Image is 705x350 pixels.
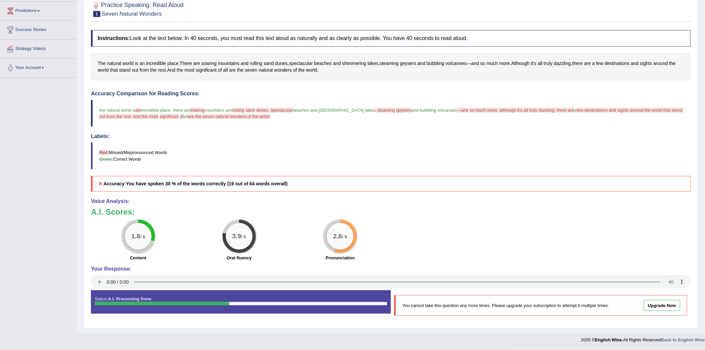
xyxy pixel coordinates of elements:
div: 2025 © All Rights Reserved [581,333,705,343]
span: significant [160,114,179,119]
span: Click to see word definition [140,60,145,67]
span: Click to see word definition [669,60,676,67]
span: Click to see word definition [538,60,542,67]
span: Click to see word definition [201,60,217,67]
span: Click to see word definition [140,67,149,74]
span: Click to see word definition [98,67,109,74]
span: rolling [233,108,245,113]
a: Success Stories [0,21,76,37]
h4: Look at the text below. In 40 seconds, you must read this text aloud as naturally and as clearly ... [91,30,691,47]
span: Click to see word definition [653,60,668,67]
span: Click to see word definition [98,60,106,67]
span: , steaming [375,108,395,113]
span: Click to see word definition [605,60,630,67]
span: Click to see word definition [367,60,378,67]
span: Click to see word definition [146,60,166,67]
span: Click to see word definition [185,67,195,74]
span: Click to see word definition [259,67,273,74]
big: 2.8 [333,233,342,240]
b: A.I. Scores: [91,207,135,216]
span: Click to see word definition [119,67,131,74]
span: Click to see word definition [342,60,366,67]
h4: Voice Analysis: [91,198,691,204]
label: Oral fluency [227,255,252,261]
span: Click to see word definition [150,67,157,74]
big: 1.8 [131,233,140,240]
span: soaring [190,108,205,113]
span: . [171,108,172,113]
span: Click to see word definition [132,67,138,74]
span: Click to see word definition [572,60,583,67]
b: Green: [99,157,113,162]
span: mountains and [205,108,233,113]
span: Click to see word definition [196,67,217,74]
span: Click to see word definition [584,60,591,67]
span: Click to see word definition [123,60,134,67]
span: Click to see word definition [592,60,595,67]
b: You have spoken 30 % of the words correctly (19 out of 64 words overall) [126,181,288,186]
span: Click to see word definition [314,60,332,67]
label: Pronunciation [326,255,355,261]
span: and bubbling volcanoes [411,108,457,113]
span: Click to see word definition [245,67,257,74]
span: Click to see word definition [293,67,297,74]
span: Click to see word definition [596,60,603,67]
span: Click to see word definition [167,67,176,74]
span: beaches and [GEOGRAPHIC_DATA] lakes [293,108,375,113]
span: Click to see word definition [554,60,571,67]
span: Click to see word definition [544,60,552,67]
span: Click to see word definition [110,67,118,74]
span: of [180,114,184,119]
h4: Accuracy Comparison for Reading Scores: [91,91,691,97]
span: Click to see word definition [218,60,240,67]
span: Click to see word definition [241,60,249,67]
a: Your Account [0,59,76,75]
span: Click to see word definition [158,67,166,74]
span: 1 [93,11,100,17]
span: —and [457,108,469,113]
span: an [136,108,140,113]
span: Click to see word definition [135,60,138,67]
span: Click to see word definition [427,60,444,67]
span: incredible place [141,108,171,113]
span: Click to see word definition [531,60,537,67]
big: 3.9 [232,233,241,240]
h4: Your Response: [91,266,691,272]
a: Strategy Videos [0,40,76,56]
small: / 5 [241,234,246,239]
span: Click to see word definition [631,60,639,67]
span: Click to see word definition [511,60,529,67]
small: / 6 [140,234,145,239]
span: geysers [396,108,411,113]
span: so much more. although it's all truly dazzling, there are [470,108,574,113]
span: there are [173,108,190,113]
span: Click to see word definition [229,67,236,74]
p: You cannot take this question any more times. Please upgrade your subscription to attempt it mult... [402,302,611,309]
a: Upgrade Now [644,300,680,311]
div: Status: [91,290,391,314]
span: Click to see word definition [298,67,305,74]
b: Red: [99,150,109,155]
span: Click to see word definition [487,60,498,67]
span: the natural world is [99,108,136,113]
a: Predictions [0,2,76,18]
span: Click to see word definition [274,67,292,74]
blockquote: Missed/Mispronounced Words Correct Words [91,142,691,169]
span: Click to see word definition [471,60,479,67]
span: Click to see word definition [400,60,416,67]
span: Click to see word definition [417,60,425,67]
span: Click to see word definition [380,60,399,67]
h4: Labels: [91,133,691,139]
div: . , , — . , . . [91,53,691,80]
span: dunes, spectacular [256,108,293,113]
strong: Back to English Wise [661,337,705,342]
span: Click to see word definition [264,60,274,67]
small: Seven Natural Wonders [102,11,162,17]
strong: A.I. Processing Done [108,296,151,301]
span: Click to see word definition [107,60,121,67]
span: Click to see word definition [223,67,228,74]
span: Click to see word definition [446,60,467,67]
span: Click to see word definition [480,60,485,67]
span: sand [246,108,255,113]
span: a [574,108,577,113]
